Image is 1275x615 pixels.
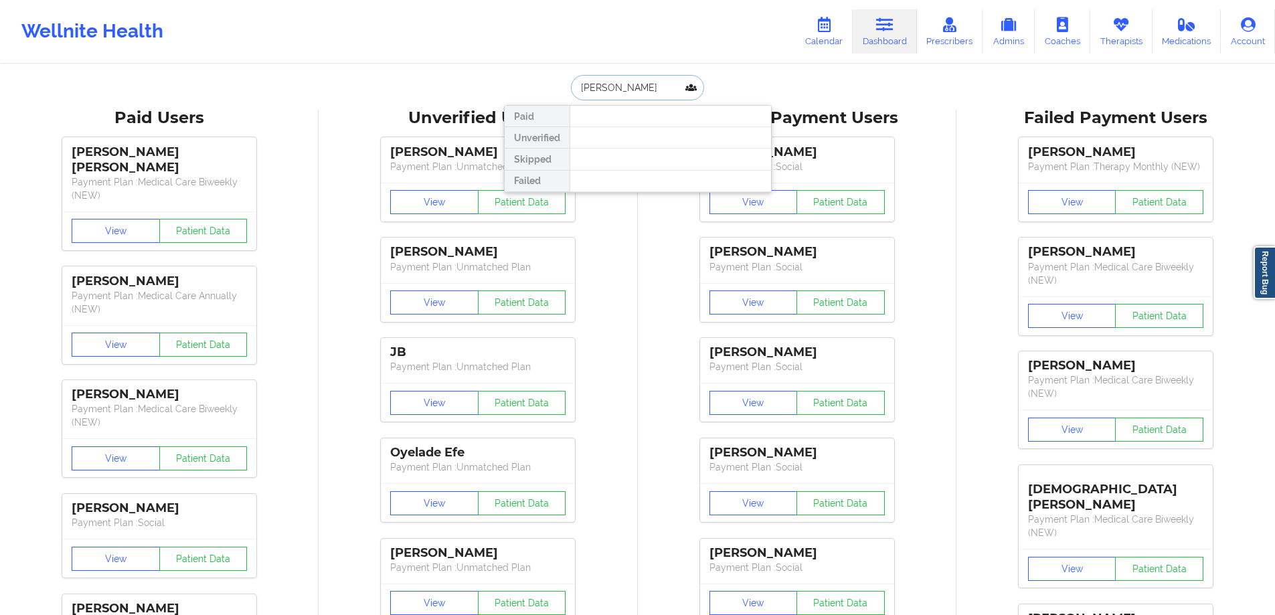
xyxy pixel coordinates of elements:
div: [PERSON_NAME] [PERSON_NAME] [72,145,247,175]
button: View [390,391,479,415]
p: Payment Plan : Unmatched Plan [390,360,566,373]
div: Failed [505,171,570,192]
p: Payment Plan : Therapy Monthly (NEW) [1028,160,1203,173]
button: View [72,547,160,571]
div: [PERSON_NAME] [709,445,885,460]
button: View [709,391,798,415]
div: [PERSON_NAME] [709,545,885,561]
div: Unverified Users [328,108,628,128]
button: Patient Data [1115,557,1203,581]
button: View [1028,304,1116,328]
div: Paid Users [9,108,309,128]
button: View [709,591,798,615]
button: View [72,219,160,243]
div: Skipped [505,149,570,170]
button: Patient Data [1115,418,1203,442]
button: Patient Data [796,290,885,315]
button: Patient Data [796,391,885,415]
p: Payment Plan : Medical Care Biweekly (NEW) [1028,260,1203,287]
button: Patient Data [478,491,566,515]
button: Patient Data [159,333,248,357]
button: View [390,290,479,315]
button: View [1028,418,1116,442]
p: Payment Plan : Unmatched Plan [390,260,566,274]
div: [PERSON_NAME] [709,145,885,160]
div: [PERSON_NAME] [390,545,566,561]
p: Payment Plan : Medical Care Biweekly (NEW) [72,175,247,202]
a: Calendar [795,9,853,54]
button: Patient Data [478,391,566,415]
button: Patient Data [159,219,248,243]
a: Prescribers [917,9,983,54]
button: View [72,446,160,470]
div: [DEMOGRAPHIC_DATA][PERSON_NAME] [1028,472,1203,513]
p: Payment Plan : Social [709,360,885,373]
div: [PERSON_NAME] [72,274,247,289]
button: Patient Data [796,190,885,214]
div: [PERSON_NAME] [390,145,566,160]
div: [PERSON_NAME] [1028,145,1203,160]
div: [PERSON_NAME] [390,244,566,260]
a: Dashboard [853,9,917,54]
p: Payment Plan : Unmatched Plan [390,460,566,474]
a: Coaches [1035,9,1090,54]
button: View [390,190,479,214]
div: Unverified [505,127,570,149]
button: View [1028,557,1116,581]
button: Patient Data [159,547,248,571]
a: Account [1221,9,1275,54]
button: View [1028,190,1116,214]
button: Patient Data [478,190,566,214]
button: View [390,591,479,615]
div: [PERSON_NAME] [709,345,885,360]
p: Payment Plan : Social [709,260,885,274]
div: [PERSON_NAME] [72,387,247,402]
div: [PERSON_NAME] [1028,358,1203,373]
p: Payment Plan : Medical Care Annually (NEW) [72,289,247,316]
div: Oyelade Efe [390,445,566,460]
div: JB [390,345,566,360]
button: View [709,290,798,315]
p: Payment Plan : Medical Care Biweekly (NEW) [1028,513,1203,539]
div: Paid [505,106,570,127]
button: View [390,491,479,515]
p: Payment Plan : Social [709,160,885,173]
p: Payment Plan : Medical Care Biweekly (NEW) [1028,373,1203,400]
button: Patient Data [159,446,248,470]
button: Patient Data [478,290,566,315]
a: Medications [1153,9,1221,54]
button: Patient Data [796,591,885,615]
button: Patient Data [796,491,885,515]
p: Payment Plan : Social [709,561,885,574]
a: Report Bug [1254,246,1275,299]
button: View [709,190,798,214]
button: View [72,333,160,357]
a: Therapists [1090,9,1153,54]
div: [PERSON_NAME] [709,244,885,260]
button: Patient Data [1115,304,1203,328]
p: Payment Plan : Unmatched Plan [390,561,566,574]
div: [PERSON_NAME] [72,501,247,516]
button: View [709,491,798,515]
a: Admins [983,9,1035,54]
button: Patient Data [1115,190,1203,214]
button: Patient Data [478,591,566,615]
p: Payment Plan : Social [72,516,247,529]
p: Payment Plan : Unmatched Plan [390,160,566,173]
div: [PERSON_NAME] [1028,244,1203,260]
p: Payment Plan : Medical Care Biweekly (NEW) [72,402,247,429]
div: Skipped Payment Users [647,108,947,128]
div: Failed Payment Users [966,108,1266,128]
p: Payment Plan : Social [709,460,885,474]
